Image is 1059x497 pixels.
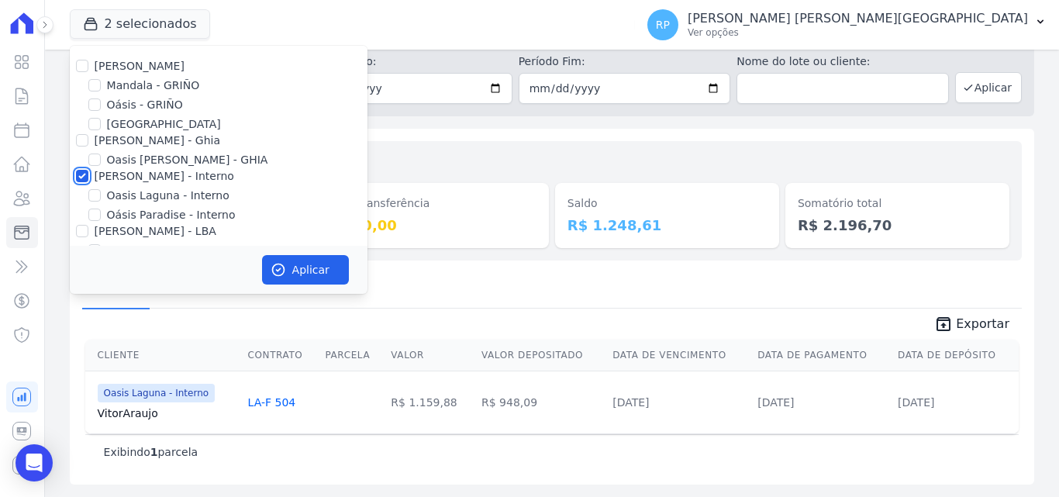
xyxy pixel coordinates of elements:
[107,243,212,259] label: Oasis Laguna - LBA
[385,371,475,433] td: R$ 1.159,88
[85,340,242,371] th: Cliente
[150,446,158,458] b: 1
[95,60,185,72] label: [PERSON_NAME]
[898,396,934,409] a: [DATE]
[475,340,606,371] th: Valor Depositado
[107,152,268,168] label: Oasis [PERSON_NAME] - GHIA
[798,215,997,236] dd: R$ 2.196,70
[16,444,53,481] div: Open Intercom Messenger
[519,53,731,70] label: Período Fim:
[107,116,221,133] label: [GEOGRAPHIC_DATA]
[955,72,1022,103] button: Aplicar
[107,188,229,204] label: Oasis Laguna - Interno
[475,371,606,433] td: R$ 948,09
[300,53,512,70] label: Período Inicío:
[751,340,892,371] th: Data de Pagamento
[892,340,1019,371] th: Data de Depósito
[798,195,997,212] dt: Somatório total
[95,134,220,147] label: [PERSON_NAME] - Ghia
[98,384,216,402] span: Oasis Laguna - Interno
[757,396,794,409] a: [DATE]
[612,396,649,409] a: [DATE]
[70,9,210,39] button: 2 selecionados
[242,340,319,371] th: Contrato
[98,406,236,421] a: VitorAraujo
[688,11,1028,26] p: [PERSON_NAME] [PERSON_NAME][GEOGRAPHIC_DATA]
[688,26,1028,39] p: Ver opções
[567,195,767,212] dt: Saldo
[736,53,949,70] label: Nome do lote ou cliente:
[107,207,236,223] label: Oásis Paradise - Interno
[248,396,296,409] a: LA-F 504
[635,3,1059,47] button: RP [PERSON_NAME] [PERSON_NAME][GEOGRAPHIC_DATA] Ver opções
[385,340,475,371] th: Valor
[95,170,234,182] label: [PERSON_NAME] - Interno
[922,315,1022,337] a: unarchive Exportar
[319,340,385,371] th: Parcela
[107,97,183,113] label: Oásis - GRIÑO
[107,78,200,94] label: Mandala - GRIÑO
[337,215,536,236] dd: R$ 0,00
[567,215,767,236] dd: R$ 1.248,61
[337,195,536,212] dt: Em transferência
[104,444,198,460] p: Exibindo parcela
[262,255,349,285] button: Aplicar
[956,315,1009,333] span: Exportar
[95,225,216,237] label: [PERSON_NAME] - LBA
[606,340,751,371] th: Data de Vencimento
[656,19,670,30] span: RP
[934,315,953,333] i: unarchive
